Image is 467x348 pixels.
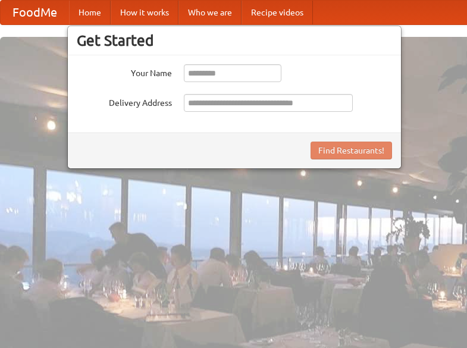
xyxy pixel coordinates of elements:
[77,94,172,109] label: Delivery Address
[69,1,111,24] a: Home
[77,32,392,49] h3: Get Started
[311,142,392,159] button: Find Restaurants!
[111,1,178,24] a: How it works
[77,64,172,79] label: Your Name
[242,1,313,24] a: Recipe videos
[178,1,242,24] a: Who we are
[1,1,69,24] a: FoodMe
